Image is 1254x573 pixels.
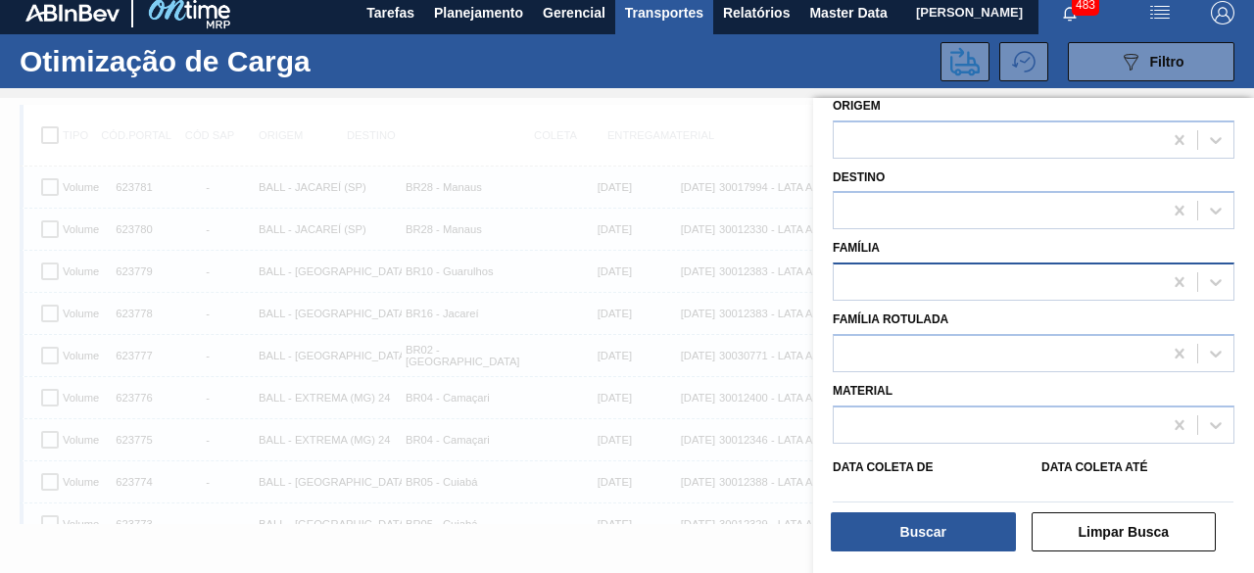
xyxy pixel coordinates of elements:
label: Data coleta até [1041,460,1147,474]
span: Relatórios [723,1,790,24]
label: Data coleta de [833,460,933,474]
img: Logout [1211,1,1234,24]
label: Família Rotulada [833,312,948,326]
label: Material [833,384,892,398]
button: Filtro [1068,42,1234,81]
img: TNhmsLtSVTkK8tSr43FrP2fwEKptu5GPRR3wAAAABJRU5ErkJggg== [25,4,120,22]
span: Filtro [1150,54,1184,70]
img: userActions [1148,1,1172,24]
label: Origem [833,99,881,113]
span: Master Data [809,1,887,24]
span: Tarefas [366,1,414,24]
span: Transportes [625,1,703,24]
button: Buscar [831,512,1016,551]
h1: Otimização de Carga [20,50,344,72]
label: Família [833,241,880,255]
span: Planejamento [434,1,523,24]
span: Gerencial [543,1,605,24]
label: Destino [833,170,885,184]
button: Limpar Busca [1032,512,1217,551]
div: Alterar para histórico [999,42,1058,81]
div: Enviar para Transportes [940,42,999,81]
